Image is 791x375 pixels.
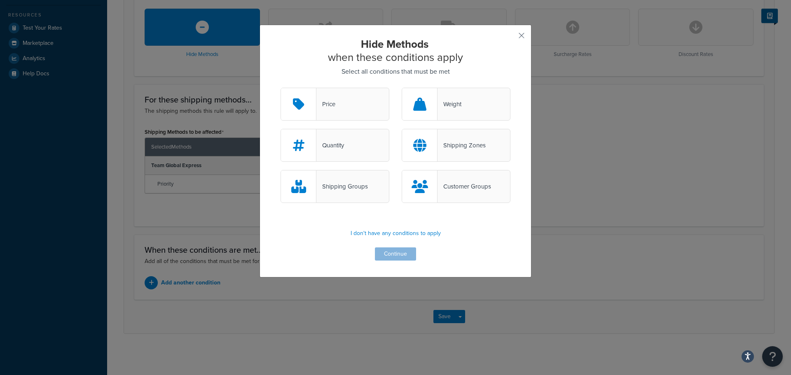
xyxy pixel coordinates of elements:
[316,98,335,110] div: Price
[361,36,428,52] strong: Hide Methods
[281,228,510,239] p: I don't have any conditions to apply
[438,98,461,110] div: Weight
[438,140,486,151] div: Shipping Zones
[281,37,510,64] h2: when these conditions apply
[316,181,368,192] div: Shipping Groups
[438,181,491,192] div: Customer Groups
[316,140,344,151] div: Quantity
[281,66,510,77] p: Select all conditions that must be met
